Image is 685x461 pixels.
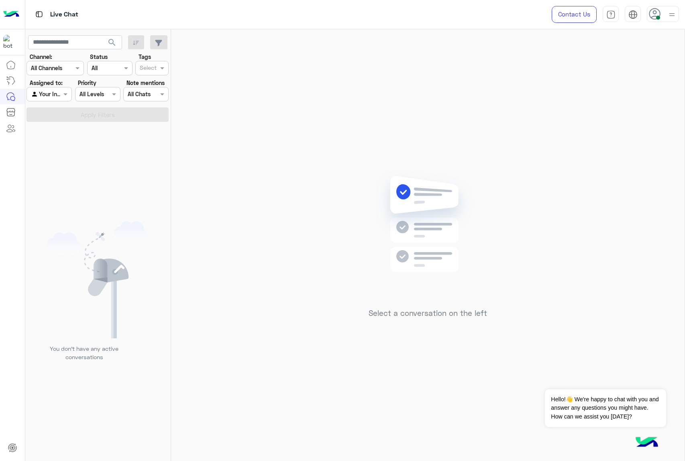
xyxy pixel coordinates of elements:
img: profile [667,10,677,20]
label: Tags [139,53,151,61]
button: Apply Filters [27,107,169,122]
a: tab [603,6,619,23]
img: tab [628,10,638,19]
label: Status [90,53,108,61]
button: search [102,35,122,53]
span: Hello!👋 We're happy to chat with you and answer any questions you might have. How can we assist y... [545,389,666,427]
img: empty users [47,221,148,338]
h5: Select a conversation on the left [369,309,487,318]
label: Assigned to: [30,79,63,87]
p: Live Chat [50,9,78,20]
span: search [107,38,117,47]
img: tab [606,10,616,19]
a: Contact Us [552,6,597,23]
div: Select [139,63,157,74]
img: Logo [3,6,19,23]
label: Priority [78,79,96,87]
img: 713415422032625 [3,35,18,49]
img: hulul-logo.png [633,429,661,457]
img: no messages [370,170,486,303]
label: Channel: [30,53,52,61]
label: Note mentions [126,79,165,87]
img: tab [34,9,44,19]
p: You don’t have any active conversations [44,344,125,362]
